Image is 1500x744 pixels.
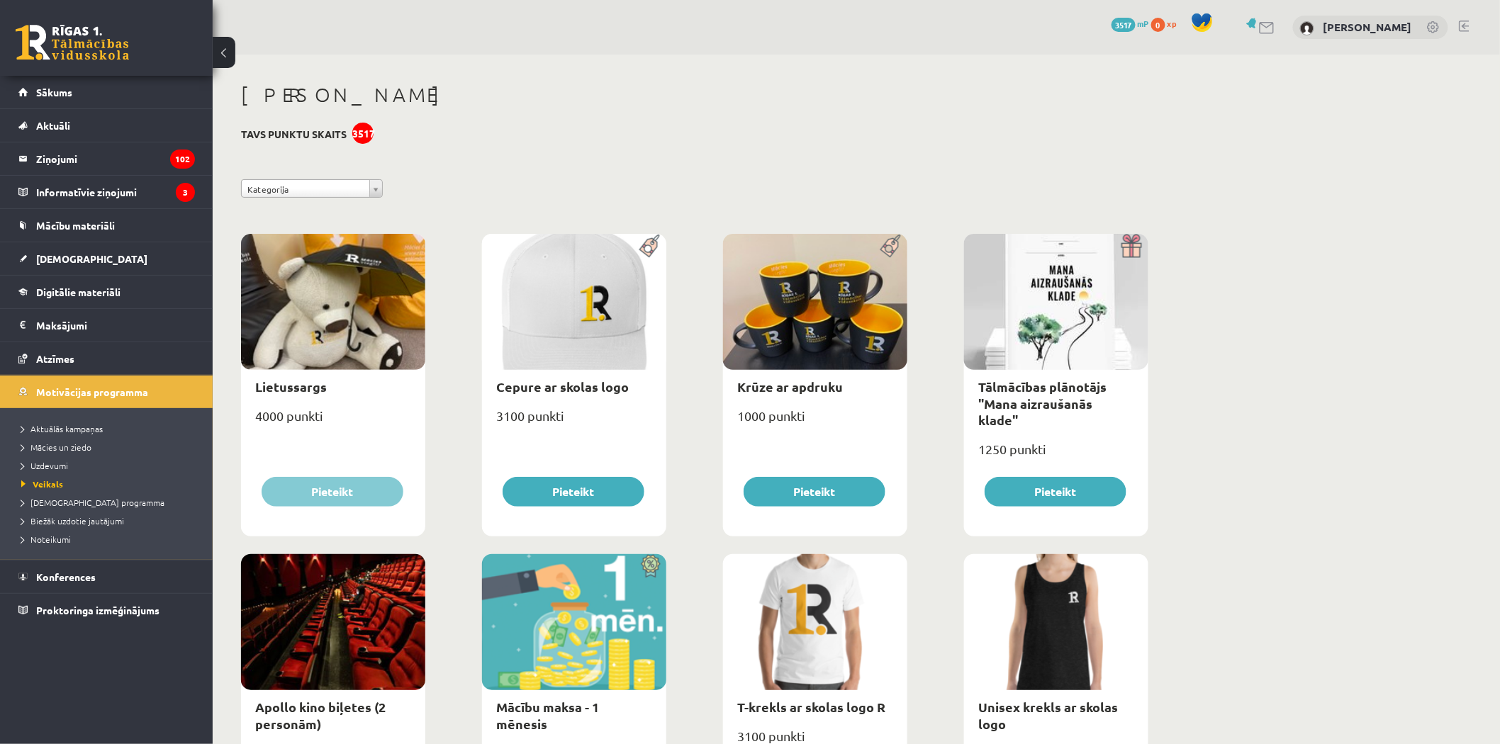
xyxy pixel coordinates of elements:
a: Konferences [18,560,195,593]
span: Sākums [36,86,72,98]
button: Pieteikt [503,477,644,507]
span: Atzīmes [36,352,74,365]
img: Atlaide [634,554,666,578]
a: Motivācijas programma [18,376,195,408]
legend: Maksājumi [36,309,195,342]
legend: Informatīvie ziņojumi [36,176,195,208]
span: [DEMOGRAPHIC_DATA] programma [21,497,164,508]
button: Pieteikt [262,477,403,507]
div: 1250 punkti [964,437,1148,473]
button: Pieteikt [744,477,885,507]
a: Digitālie materiāli [18,276,195,308]
img: Populāra prece [875,234,907,258]
div: 4000 punkti [241,404,425,439]
a: 3517 mP [1112,18,1149,29]
a: Ziņojumi102 [18,142,195,175]
a: 0 xp [1151,18,1184,29]
div: 3100 punkti [482,404,666,439]
a: Sākums [18,76,195,108]
a: Aktuālās kampaņas [21,422,198,435]
a: Lietussargs [255,378,327,395]
a: Mācību materiāli [18,209,195,242]
a: T-krekls ar skolas logo R [737,699,885,715]
a: Maksājumi [18,309,195,342]
span: [DEMOGRAPHIC_DATA] [36,252,147,265]
span: Aktuālās kampaņas [21,423,103,434]
i: 3 [176,183,195,202]
span: Biežāk uzdotie jautājumi [21,515,124,526]
i: 102 [170,150,195,169]
div: 1000 punkti [723,404,907,439]
a: Tālmācības plānotājs "Mana aizraušanās klade" [978,378,1107,428]
a: Mācību maksa - 1 mēnesis [496,699,599,731]
a: Biežāk uzdotie jautājumi [21,514,198,527]
span: Aktuāli [36,119,70,132]
a: Veikals [21,478,198,490]
span: Veikals [21,478,63,490]
a: Apollo kino biļetes (2 personām) [255,699,386,731]
a: Mācies un ziedo [21,441,198,453]
a: Noteikumi [21,533,198,546]
button: Pieteikt [985,477,1126,507]
a: Unisex krekls ar skolas logo [978,699,1118,731]
a: Proktoringa izmēģinājums [18,594,195,626]
span: mP [1138,18,1149,29]
legend: Ziņojumi [36,142,195,175]
a: Uzdevumi [21,459,198,472]
span: Konferences [36,570,96,583]
span: Proktoringa izmēģinājums [36,604,159,616]
a: Aktuāli [18,109,195,142]
h1: [PERSON_NAME] [241,83,1148,107]
span: Mācību materiāli [36,219,115,232]
span: Uzdevumi [21,460,68,471]
div: 3517 [352,123,374,144]
a: Atzīmes [18,342,195,375]
img: Dāvana ar pārsteigumu [1116,234,1148,258]
span: xp [1168,18,1177,29]
a: Informatīvie ziņojumi3 [18,176,195,208]
a: Cepure ar skolas logo [496,378,629,395]
a: Krūze ar apdruku [737,378,843,395]
img: Kārlis Bergs [1300,21,1314,35]
h3: Tavs punktu skaits [241,128,347,140]
img: Populāra prece [634,234,666,258]
span: Kategorija [247,180,364,198]
a: [PERSON_NAME] [1323,20,1412,34]
span: Motivācijas programma [36,385,148,398]
a: [DEMOGRAPHIC_DATA] [18,242,195,275]
span: Digitālie materiāli [36,286,121,298]
span: 3517 [1112,18,1136,32]
span: Mācies un ziedo [21,441,91,453]
span: 0 [1151,18,1165,32]
a: Kategorija [241,179,383,198]
a: Rīgas 1. Tālmācības vidusskola [16,25,129,60]
a: [DEMOGRAPHIC_DATA] programma [21,496,198,509]
span: Noteikumi [21,534,71,545]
